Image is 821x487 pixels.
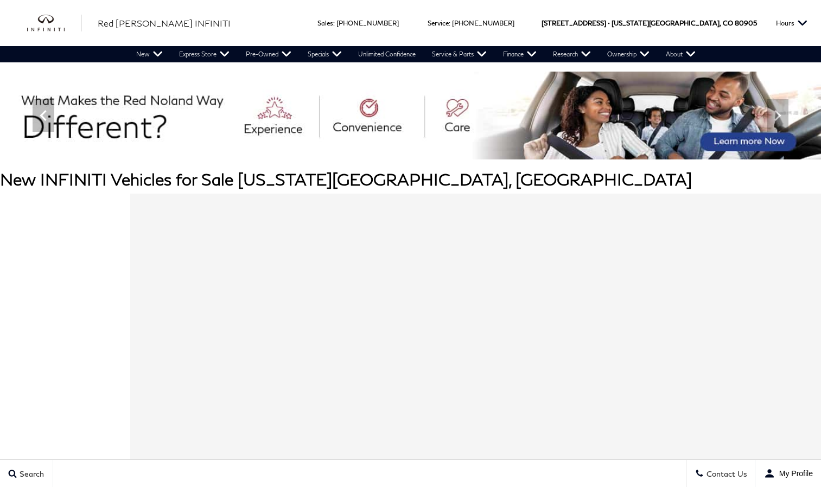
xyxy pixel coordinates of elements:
a: Express Store [171,46,238,62]
span: : [449,19,450,27]
a: Service & Parts [424,46,495,62]
span: Contact Us [704,469,747,478]
span: Search [17,469,44,478]
a: Red [PERSON_NAME] INFINITI [98,17,231,30]
a: Pre-Owned [238,46,300,62]
button: user-profile-menu [756,460,821,487]
a: infiniti [27,15,81,32]
a: Finance [495,46,545,62]
a: Unlimited Confidence [350,46,424,62]
img: INFINITI [27,15,81,32]
a: New [128,46,171,62]
span: Sales [317,19,333,27]
a: Specials [300,46,350,62]
a: Research [545,46,599,62]
span: Service [428,19,449,27]
span: My Profile [775,469,813,478]
nav: Main Navigation [128,46,704,62]
a: [PHONE_NUMBER] [336,19,399,27]
span: Red [PERSON_NAME] INFINITI [98,18,231,28]
a: Ownership [599,46,658,62]
a: About [658,46,704,62]
a: [STREET_ADDRESS] • [US_STATE][GEOGRAPHIC_DATA], CO 80905 [542,19,757,27]
span: : [333,19,335,27]
a: [PHONE_NUMBER] [452,19,514,27]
